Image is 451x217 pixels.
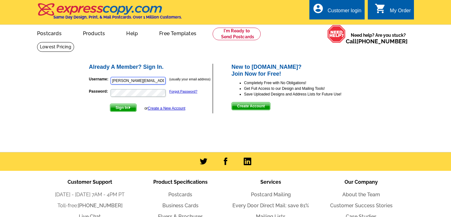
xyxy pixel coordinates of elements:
[342,192,380,198] a: About the Team
[375,7,411,15] a: shopping_cart My Order
[110,104,136,111] span: Sign In
[356,38,408,45] a: [PHONE_NUMBER]
[346,38,408,45] span: Call
[345,179,378,185] span: Our Company
[390,8,411,17] div: My Order
[169,77,210,81] small: (usually your email address)
[244,80,363,86] li: Completely Free with No Obligations!
[168,192,192,198] a: Postcards
[149,25,206,40] a: Free Templates
[330,203,393,209] a: Customer Success Stories
[231,102,270,110] button: Create Account
[37,8,182,19] a: Same Day Design, Print, & Mail Postcards. Over 1 Million Customers.
[73,25,115,40] a: Products
[45,191,135,198] li: [DATE] - [DATE] 7AM - 4PM PT
[27,25,72,40] a: Postcards
[169,90,197,93] a: Forgot Password?
[346,32,411,45] span: Need help? Are you stuck?
[45,202,135,209] li: Toll-free:
[148,106,185,111] a: Create a New Account
[312,7,361,15] a: account_circle Customer login
[327,25,346,43] img: help
[89,89,110,94] label: Password:
[231,64,363,77] h2: New to [DOMAIN_NAME]? Join Now for Free!
[328,8,361,17] div: Customer login
[232,203,309,209] a: Every Door Direct Mail: save 81%
[162,203,198,209] a: Business Cards
[128,106,131,109] img: button-next-arrow-white.png
[78,203,122,209] a: [PHONE_NUMBER]
[53,15,182,19] h4: Same Day Design, Print, & Mail Postcards. Over 1 Million Customers.
[363,197,451,217] iframe: LiveChat chat widget
[251,192,291,198] a: Postcard Mailing
[244,86,363,91] li: Get Full Access to our Design and Mailing Tools!
[68,179,112,185] span: Customer Support
[89,76,110,82] label: Username:
[244,91,363,97] li: Save Uploaded Designs and Address Lists for Future Use!
[144,106,185,111] div: or
[89,64,212,71] h2: Already A Member? Sign In.
[375,3,386,14] i: shopping_cart
[312,3,324,14] i: account_circle
[260,179,281,185] span: Services
[153,179,208,185] span: Product Specifications
[116,25,148,40] a: Help
[110,104,137,112] button: Sign In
